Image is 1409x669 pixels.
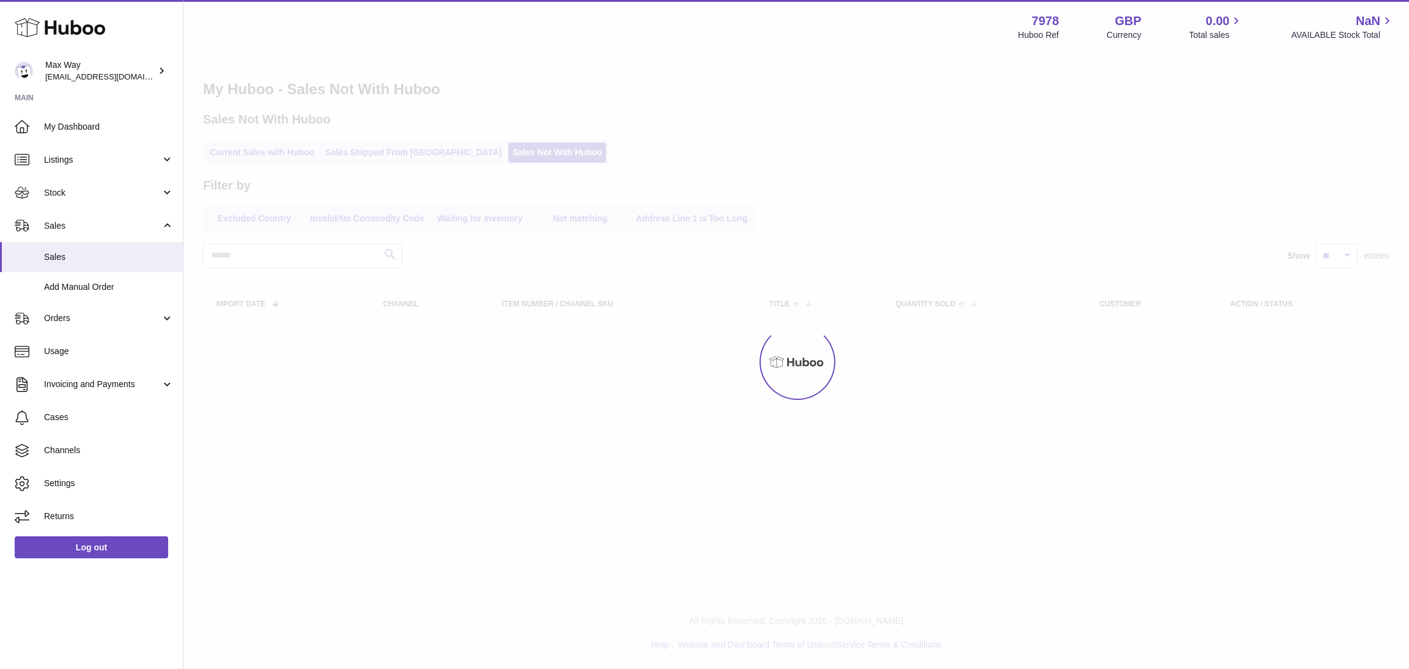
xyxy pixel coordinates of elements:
[1032,13,1059,29] strong: 7978
[1189,29,1243,41] span: Total sales
[44,379,161,390] span: Invoicing and Payments
[44,511,174,522] span: Returns
[44,312,161,324] span: Orders
[44,281,174,293] span: Add Manual Order
[1206,13,1230,29] span: 0.00
[44,187,161,199] span: Stock
[1189,13,1243,41] a: 0.00 Total sales
[1018,29,1059,41] div: Huboo Ref
[44,478,174,489] span: Settings
[1291,29,1394,41] span: AVAILABLE Stock Total
[44,154,161,166] span: Listings
[44,412,174,423] span: Cases
[44,220,161,232] span: Sales
[1356,13,1380,29] span: NaN
[44,121,174,133] span: My Dashboard
[45,59,155,83] div: Max Way
[1291,13,1394,41] a: NaN AVAILABLE Stock Total
[1115,13,1141,29] strong: GBP
[44,445,174,456] span: Channels
[45,72,180,81] span: [EMAIL_ADDRESS][DOMAIN_NAME]
[44,346,174,357] span: Usage
[15,536,168,558] a: Log out
[44,251,174,263] span: Sales
[1107,29,1142,41] div: Currency
[15,62,33,80] img: Max@LongevityBox.co.uk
